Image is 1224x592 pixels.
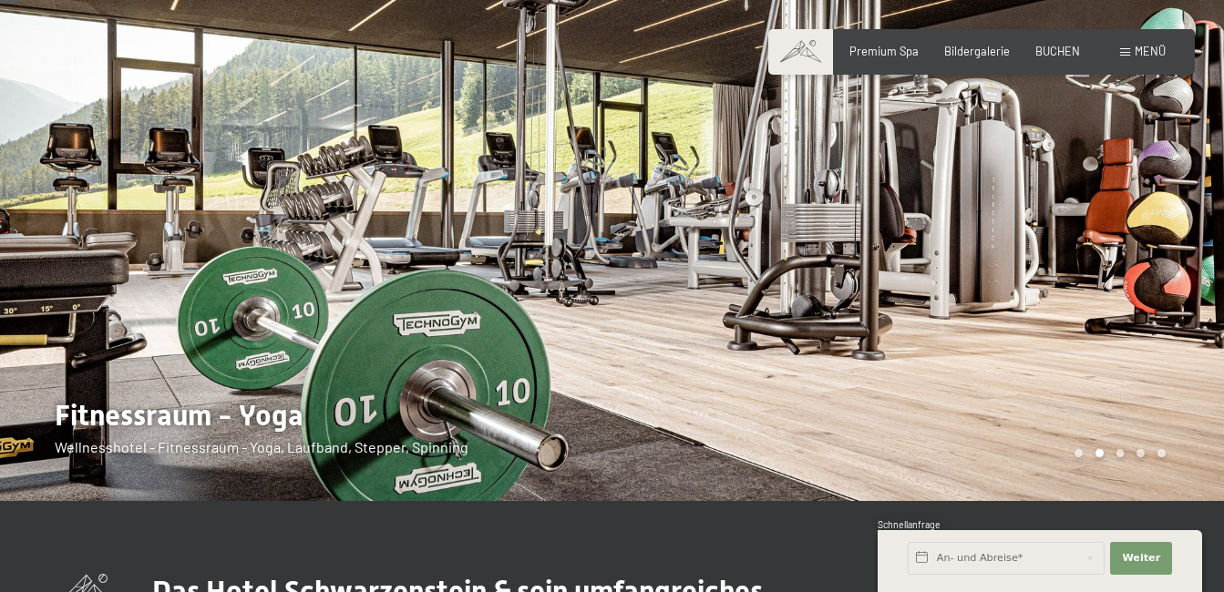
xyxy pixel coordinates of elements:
[1116,449,1125,457] div: Carousel Page 3
[1035,44,1080,58] a: BUCHEN
[1135,44,1166,58] span: Menü
[1137,449,1145,457] div: Carousel Page 4
[1075,449,1083,457] div: Carousel Page 1
[1095,449,1104,457] div: Carousel Page 2 (Current Slide)
[1157,449,1166,457] div: Carousel Page 5
[1068,449,1166,457] div: Carousel Pagination
[944,44,1010,58] a: Bildergalerie
[876,556,879,568] span: 1
[1110,542,1172,575] button: Weiter
[849,44,919,58] a: Premium Spa
[436,339,586,357] span: Einwilligung Marketing*
[1122,551,1160,566] span: Weiter
[878,519,941,530] span: Schnellanfrage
